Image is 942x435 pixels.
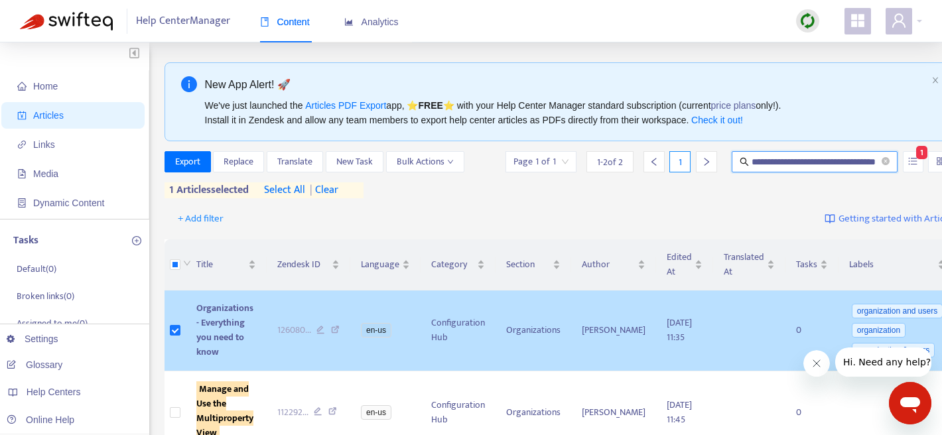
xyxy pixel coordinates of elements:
[196,257,245,272] span: Title
[277,405,308,420] span: 112292 ...
[17,289,74,303] p: Broken links ( 0 )
[33,81,58,92] span: Home
[421,290,496,371] td: Configuration Hub
[17,82,27,91] span: home
[656,239,713,290] th: Edited At
[713,239,785,290] th: Translated At
[33,168,58,179] span: Media
[205,76,926,93] div: New App Alert! 🚀
[931,76,939,84] span: close
[571,290,656,371] td: [PERSON_NAME]
[33,110,64,121] span: Articles
[33,139,55,150] span: Links
[264,182,305,198] span: select all
[168,208,234,229] button: + Add filter
[136,9,230,34] span: Help Center Manager
[277,257,330,272] span: Zendesk ID
[165,151,211,172] button: Export
[803,350,830,377] iframe: Close message
[506,257,550,272] span: Section
[582,257,635,272] span: Author
[667,397,692,427] span: [DATE] 11:45
[260,17,310,27] span: Content
[667,250,692,279] span: Edited At
[397,155,454,169] span: Bulk Actions
[186,239,267,290] th: Title
[181,76,197,92] span: info-circle
[850,13,866,29] span: appstore
[267,151,323,172] button: Translate
[386,151,464,172] button: Bulk Actionsdown
[310,181,312,199] span: |
[277,323,311,338] span: 126080 ...
[799,13,816,29] img: sync.dc5367851b00ba804db3.png
[183,259,191,267] span: down
[305,100,386,111] a: Articles PDF Export
[33,198,104,208] span: Dynamic Content
[20,12,113,31] img: Swifteq
[667,315,692,345] span: [DATE] 11:35
[336,155,373,169] span: New Task
[852,343,935,357] span: organization & users
[891,13,907,29] span: user
[132,236,141,245] span: plus-circle
[796,257,817,272] span: Tasks
[882,157,890,165] span: close-circle
[17,140,27,149] span: link
[361,257,399,272] span: Language
[447,158,454,165] span: down
[260,17,269,27] span: book
[267,239,351,290] th: Zendesk ID
[908,156,917,166] span: unordered-list
[785,239,839,290] th: Tasks
[326,151,383,172] button: New Task
[711,100,756,111] a: price plans
[7,334,58,344] a: Settings
[431,257,474,272] span: Category
[916,146,927,159] span: 1
[702,157,711,166] span: right
[496,239,571,290] th: Section
[17,316,88,330] p: Assigned to me ( 0 )
[649,157,659,166] span: left
[421,239,496,290] th: Category
[835,347,931,377] iframe: Message from company
[224,155,253,169] span: Replace
[165,182,249,198] span: 1 articles selected
[17,111,27,120] span: account-book
[27,387,81,397] span: Help Centers
[13,233,38,249] p: Tasks
[213,151,264,172] button: Replace
[305,182,338,198] span: clear
[350,239,421,290] th: Language
[175,155,200,169] span: Export
[571,239,656,290] th: Author
[496,290,571,371] td: Organizations
[852,323,906,338] span: organization
[17,169,27,178] span: file-image
[7,414,74,425] a: Online Help
[344,17,354,27] span: area-chart
[277,155,312,169] span: Translate
[889,382,931,424] iframe: Button to launch messaging window
[205,98,926,127] div: We've just launched the app, ⭐ ⭐️ with your Help Center Manager standard subscription (current on...
[196,300,253,359] span: Organizations - Everything you need to know
[740,157,749,166] span: search
[17,262,56,276] p: Default ( 0 )
[825,214,835,224] img: image-link
[418,100,442,111] b: FREE
[691,115,743,125] a: Check it out!
[597,155,623,169] span: 1 - 2 of 2
[785,290,839,371] td: 0
[7,359,62,370] a: Glossary
[361,323,391,338] span: en-us
[669,151,691,172] div: 1
[344,17,399,27] span: Analytics
[903,151,923,172] button: unordered-list
[724,250,764,279] span: Translated At
[178,211,224,227] span: + Add filter
[931,76,939,85] button: close
[849,257,935,272] span: Labels
[361,405,391,420] span: en-us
